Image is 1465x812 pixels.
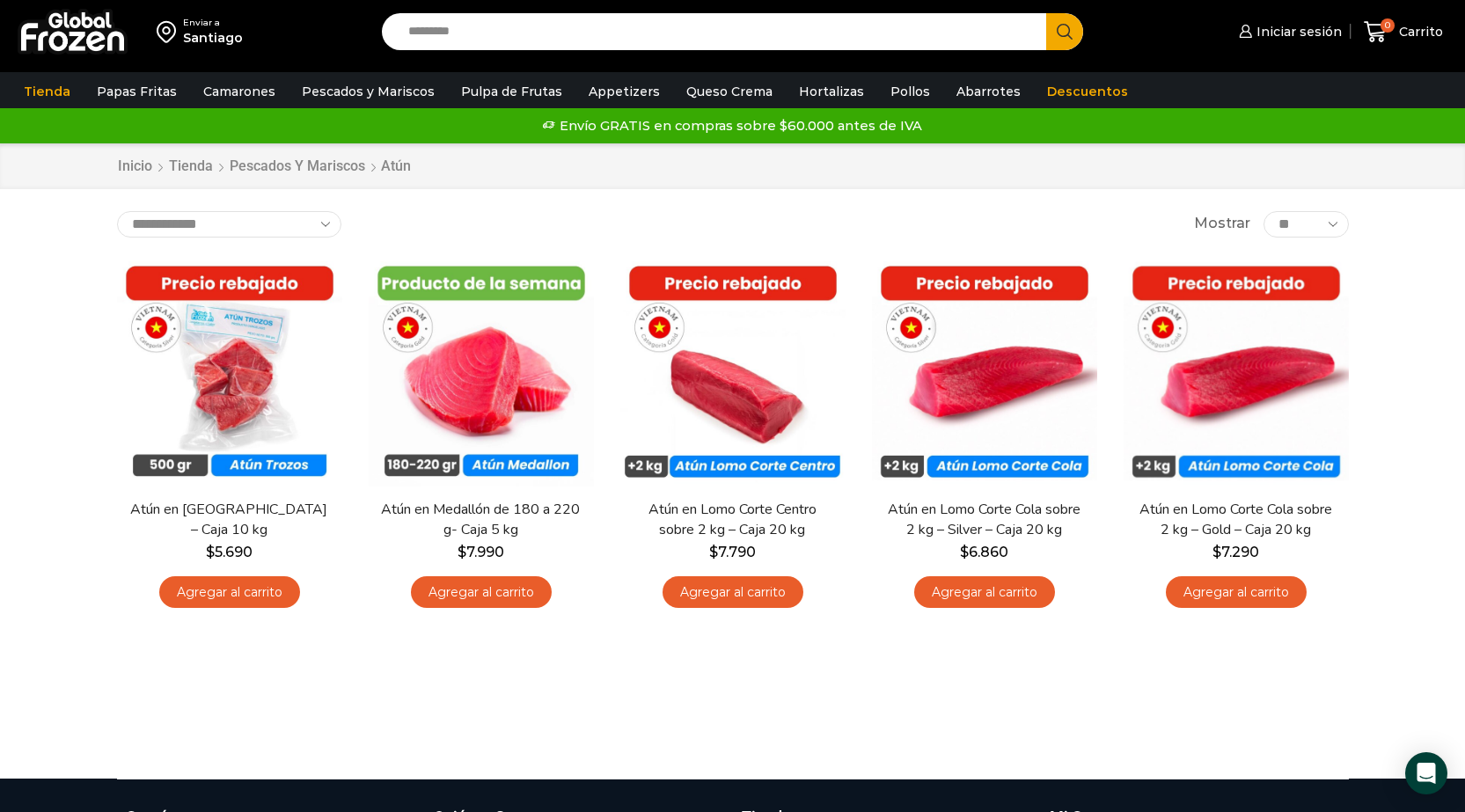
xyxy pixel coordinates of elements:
a: Agregar al carrito: “Atún en Lomo Corte Cola sobre 2 kg - Silver - Caja 20 kg” [914,576,1055,609]
bdi: 7.990 [458,544,504,560]
a: Camarones [194,75,284,108]
a: Atún en [GEOGRAPHIC_DATA] – Caja 10 kg [128,500,330,540]
a: Papas Fritas [88,75,186,108]
a: 0 Carrito [1359,11,1447,53]
select: Pedido de la tienda [117,211,341,238]
a: Pulpa de Frutas [452,75,571,108]
a: Iniciar sesión [1234,14,1342,49]
a: Pescados y Mariscos [293,75,443,108]
span: $ [960,544,969,560]
div: Open Intercom Messenger [1405,752,1447,794]
a: Pescados y Mariscos [229,157,366,177]
nav: Breadcrumb [117,157,411,177]
a: Agregar al carrito: “Atún en Lomo Corte Cola sobre 2 kg - Gold – Caja 20 kg” [1166,576,1307,609]
a: Queso Crema [678,75,781,108]
span: Iniciar sesión [1252,23,1342,40]
a: Atún en Lomo Corte Cola sobre 2 kg – Silver – Caja 20 kg [883,500,1085,540]
bdi: 5.690 [206,544,253,560]
div: Santiago [183,29,243,47]
a: Hortalizas [790,75,873,108]
button: Search button [1046,13,1083,50]
a: Agregar al carrito: “Atún en Trozos - Caja 10 kg” [159,576,300,609]
span: 0 [1381,18,1395,33]
bdi: 7.290 [1212,544,1259,560]
h1: Atún [381,157,411,174]
a: Descuentos [1038,75,1137,108]
a: Agregar al carrito: “Atún en Lomo Corte Centro sobre 2 kg - Caja 20 kg” [663,576,803,609]
bdi: 6.860 [960,544,1008,560]
img: address-field-icon.svg [157,17,183,47]
span: $ [1212,544,1221,560]
a: Pollos [882,75,939,108]
a: Agregar al carrito: “Atún en Medallón de 180 a 220 g- Caja 5 kg” [411,576,552,609]
a: Atún en Lomo Corte Cola sobre 2 kg – Gold – Caja 20 kg [1134,500,1337,540]
span: $ [458,544,466,560]
a: Tienda [15,75,79,108]
span: $ [206,544,215,560]
div: Enviar a [183,17,243,29]
span: Mostrar [1194,214,1250,234]
a: Appetizers [580,75,669,108]
bdi: 7.790 [709,544,756,560]
span: $ [709,544,718,560]
a: Tienda [168,157,214,177]
a: Abarrotes [948,75,1029,108]
a: Inicio [117,157,153,177]
a: Atún en Medallón de 180 a 220 g- Caja 5 kg [379,500,582,540]
span: Carrito [1395,23,1443,40]
a: Atún en Lomo Corte Centro sobre 2 kg – Caja 20 kg [631,500,833,540]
